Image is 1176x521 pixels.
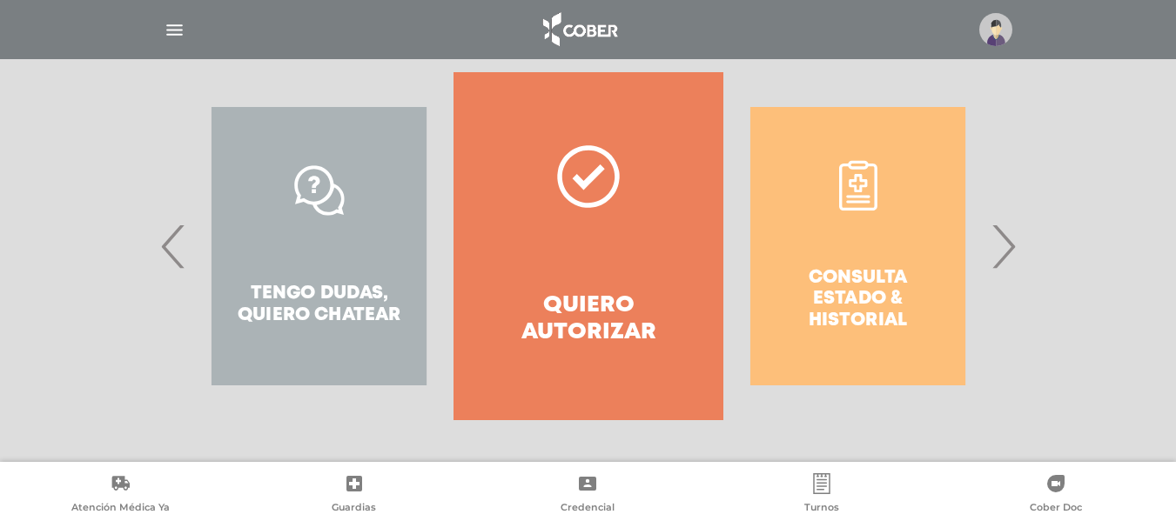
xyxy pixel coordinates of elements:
[471,473,705,518] a: Credencial
[938,473,1173,518] a: Cober Doc
[238,473,472,518] a: Guardias
[705,473,939,518] a: Turnos
[332,501,376,517] span: Guardias
[454,72,722,420] a: Quiero autorizar
[485,292,691,346] h4: Quiero autorizar
[164,19,185,41] img: Cober_menu-lines-white.svg
[1030,501,1082,517] span: Cober Doc
[71,501,170,517] span: Atención Médica Ya
[986,199,1020,293] span: Next
[804,501,839,517] span: Turnos
[3,473,238,518] a: Atención Médica Ya
[534,9,625,50] img: logo_cober_home-white.png
[979,13,1012,46] img: profile-placeholder.svg
[157,199,191,293] span: Previous
[561,501,615,517] span: Credencial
